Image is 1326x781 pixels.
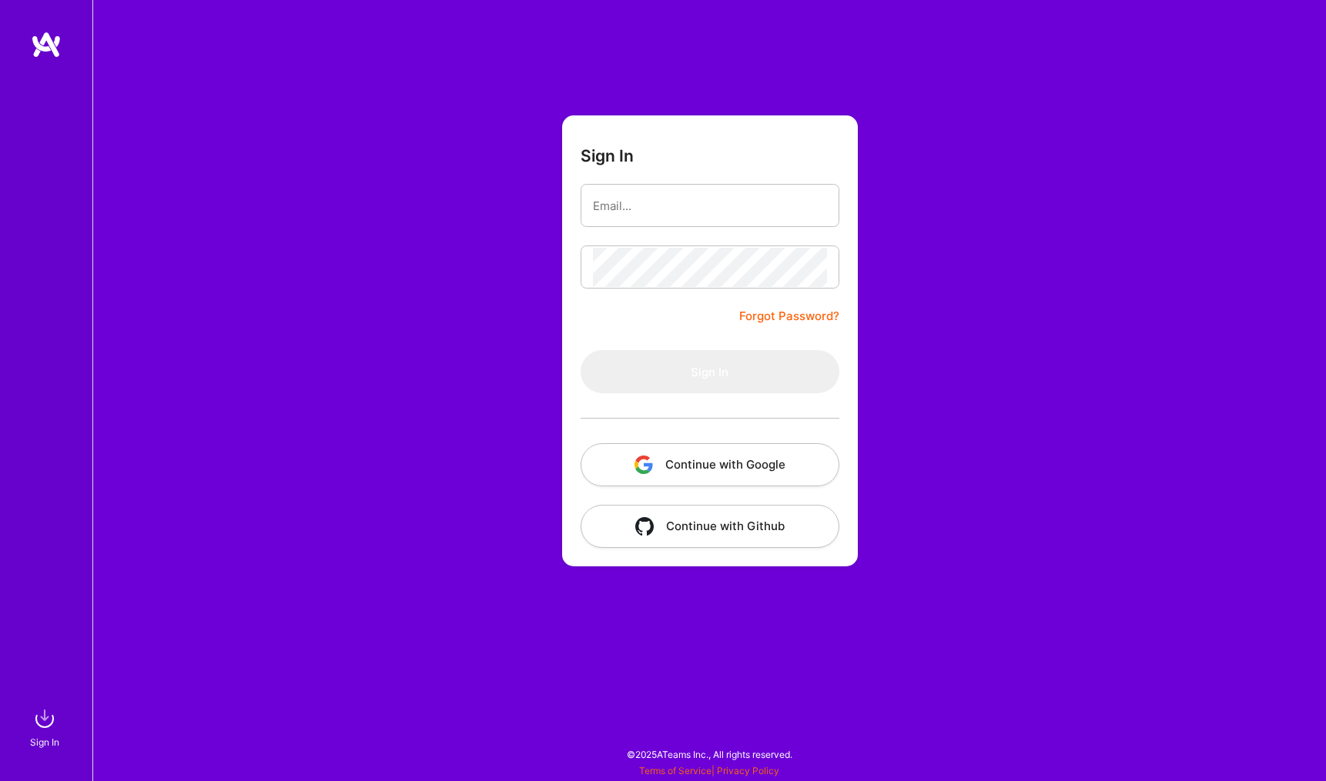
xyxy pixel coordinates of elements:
[32,703,60,750] a: sign inSign In
[29,703,60,734] img: sign in
[635,456,653,474] img: icon
[31,31,62,58] img: logo
[92,735,1326,773] div: © 2025 ATeams Inc., All rights reserved.
[717,765,779,776] a: Privacy Policy
[581,350,839,393] button: Sign In
[581,505,839,548] button: Continue with Github
[635,517,654,536] img: icon
[639,765,712,776] a: Terms of Service
[739,307,839,325] a: Forgot Password?
[30,734,59,750] div: Sign In
[581,443,839,486] button: Continue with Google
[639,765,779,776] span: |
[581,146,634,165] h3: Sign In
[593,186,827,225] input: Email...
